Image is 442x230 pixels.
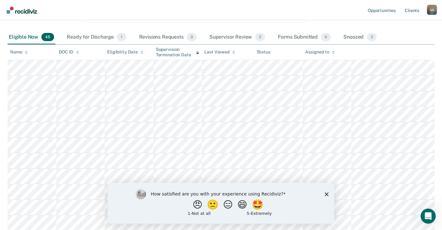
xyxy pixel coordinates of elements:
[108,183,334,224] iframe: Survey by Kim from Recidiviz
[117,33,126,41] span: 1
[187,33,197,41] span: 0
[107,49,144,55] div: Eligibility Date
[427,5,437,15] div: G A
[208,30,267,44] div: Supervisor Review2
[256,49,270,55] div: Status
[321,33,331,41] span: 0
[305,49,335,55] div: Assigned to
[10,49,28,55] div: Name
[367,33,377,41] span: 2
[276,30,332,44] div: Forms Submitted0
[204,49,235,55] div: Last Viewed
[342,30,378,44] div: Snoozed2
[41,33,54,41] span: 45
[8,30,55,44] div: Eligible Now45
[427,5,437,15] button: Profile dropdown button
[255,33,265,41] span: 2
[156,47,200,58] div: Supervision Termination Date
[59,49,79,55] div: DOC ID
[65,30,127,44] div: Ready for Discharge1
[7,7,37,14] img: Recidiviz
[421,208,436,224] iframe: Intercom live chat
[138,30,198,44] div: Revisions Requests0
